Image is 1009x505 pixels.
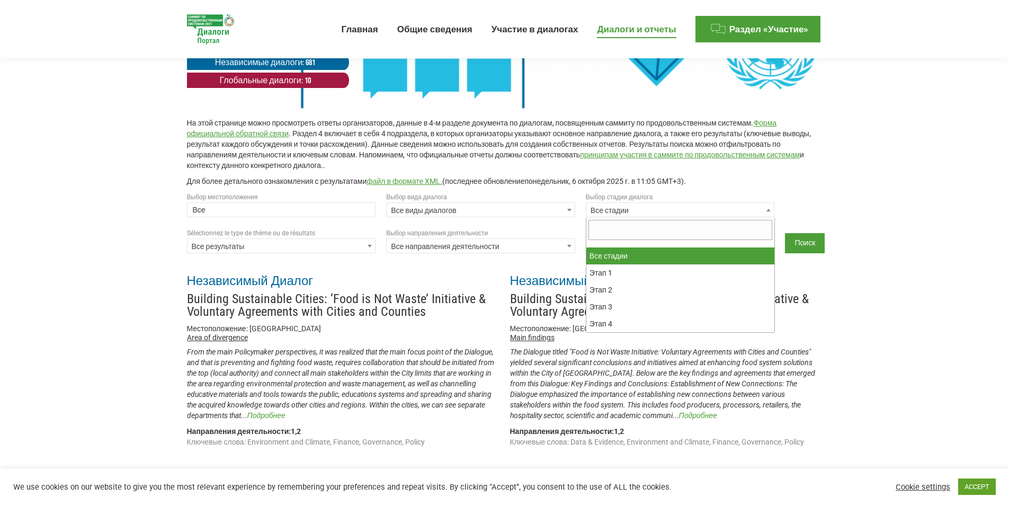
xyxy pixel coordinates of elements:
[586,281,774,298] li: Этап 2
[673,411,717,420] span: ...
[387,203,575,218] span: Все виды диалогов
[510,334,823,341] div: Main findings
[187,437,499,447] div: Ключевые слова: Environment and Climate, Finance, Governance, Policy
[586,202,775,217] span: Все стадии
[187,291,486,319] a: Building Sustainable Cities: ‘Food is Not Waste’ Initiative & Voluntary Agreements with Cities an...
[187,55,338,70] a: Независимые диалоги: 681
[729,24,809,35] span: Раздел «Участие»
[386,228,575,238] div: Выбор направления деятельности
[386,238,575,253] span: Все направления деятельности
[620,427,624,436] span: Направления деятельности №2: переход к устойчивому потреблению
[387,239,575,254] span: Все направления деятельности
[187,14,234,45] img: Food Systems Summit Dialogues
[386,192,575,202] div: Выбор вида диалога
[586,315,774,332] li: Этап 4
[597,24,676,35] span: Диалоги и отчеты
[510,437,823,447] div: Ключевые слова: Data & Evidence, Environment and Climate, Finance, Governance, Policy
[896,482,950,492] a: Cookie settings
[241,411,285,420] span: ...
[342,24,378,35] span: Главная
[187,238,376,253] span: Все результаты
[367,177,442,185] a: файл в формате XML.
[958,479,996,495] a: ACCEPT
[586,264,774,281] li: Этап 1
[187,176,823,187] p: Для более детального ознакомления с результатами (последнее обновление ).
[297,427,301,436] span: Направления деятельности №2: переход к устойчивому потреблению
[614,427,618,436] span: Направления деятельности №1: доступ к безопасному и полноценному продовольствию для всех
[492,24,578,35] span: Участие в диалогах
[679,411,717,420] a: Подробнее
[187,118,823,171] p: На этой странице можно просмотреть ответы организаторов, данные в 4-м разделе документа по диалог...
[247,411,285,420] a: Подробнее
[291,427,295,436] span: Направления деятельности №1: доступ к безопасному и полноценному продовольствию для всех
[580,150,800,159] a: принципам участия в саммите по продовольственным системам
[187,323,499,334] div: Местоположение: [GEOGRAPHIC_DATA]
[187,192,376,202] div: Выбор местоположения
[386,202,575,217] span: Все виды диалогов
[710,21,726,37] img: Menu icon
[586,247,774,264] li: Все стадии
[586,298,774,315] li: Этап 3
[510,323,823,334] div: Местоположение: [GEOGRAPHIC_DATA]
[586,203,774,218] span: Все стадии
[187,274,499,287] h3: Независимый Диалог
[586,192,775,202] div: Выбор стадии диалога
[187,239,376,254] span: Все результаты
[187,73,338,88] a: Глобальные диалоги: 10
[785,233,825,253] input: Поиск
[524,177,681,185] time: понедельник, 6 октября 2025 г. в 11:05 GMT+3
[510,426,823,437] div: Направления деятельности: ,
[13,482,701,492] div: We use cookies on our website to give you the most relevant experience by remembering your prefer...
[187,228,376,238] div: Sélectionnez le type de thème ou de résultats
[510,274,823,287] h3: Независимый Диалог
[510,347,823,421] div: The Dialogue titled "Food is Not Waste Initiative: Voluntary Agreements with Cities and Counties"...
[510,291,809,319] a: Building Sustainable Cities: ‘Food is Not Waste’ Initiative & Voluntary Agreements with Cities an...
[187,347,499,421] div: From the main Policymaker perspectives, it was realized that the main focus point of the Dialogue...
[397,24,472,35] span: Общие сведения
[187,426,499,437] div: Направления деятельности: ,
[187,334,499,341] div: Area of divergence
